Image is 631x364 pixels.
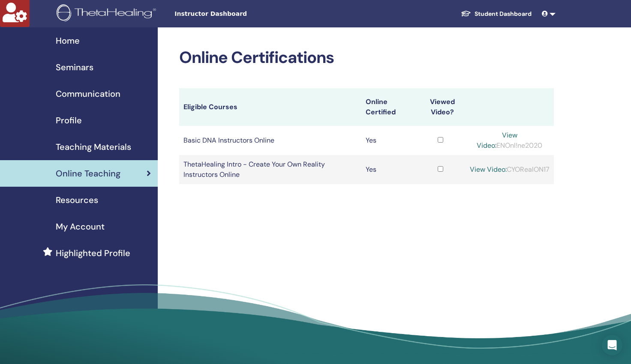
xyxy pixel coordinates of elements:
span: Instructor Dashboard [174,9,303,18]
span: Seminars [56,61,93,74]
span: Online Teaching [56,167,120,180]
span: Highlighted Profile [56,247,130,260]
td: Basic DNA Instructors Online [179,126,361,155]
div: ENOnl!ne2020 [470,130,550,151]
td: Yes [361,155,415,184]
img: logo.png [57,4,159,24]
span: Communication [56,87,120,100]
span: Resources [56,194,98,206]
div: Open Intercom Messenger [602,335,622,355]
td: ThetaHealing Intro - Create Your Own Reality Instructors Online [179,155,361,184]
h2: Online Certifications [179,48,554,68]
span: My Account [56,220,105,233]
a: View Video: [477,131,517,150]
span: Profile [56,114,82,127]
th: Eligible Courses [179,88,361,126]
div: CYORealON17 [470,164,550,175]
th: Viewed Video? [415,88,466,126]
td: Yes [361,126,415,155]
a: Student Dashboard [454,6,538,22]
img: graduation-cap-white.svg [461,10,471,17]
th: Online Certified [361,88,415,126]
span: Teaching Materials [56,140,131,153]
a: View Video: [470,165,507,174]
span: Home [56,34,80,47]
